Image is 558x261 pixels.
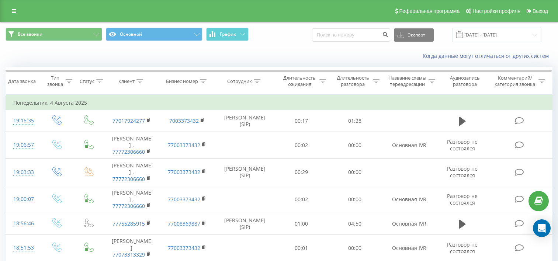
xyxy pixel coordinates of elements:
[328,110,381,132] td: 01:28
[104,186,159,213] td: [PERSON_NAME] ,
[166,78,198,84] div: Бизнес номер
[106,28,202,41] button: Основной
[6,95,552,110] td: Понедельник, 4 Августа 2025
[112,251,145,258] a: 77073313329
[8,78,36,84] div: Дата звонка
[275,213,328,234] td: 01:00
[13,114,32,128] div: 19:15:35
[46,75,64,87] div: Тип звонка
[168,142,200,149] a: 77003373432
[399,8,460,14] span: Реферальная программа
[104,159,159,186] td: [PERSON_NAME] ,
[394,28,434,42] button: Экспорт
[447,241,478,255] span: Разговор не состоялся
[335,75,371,87] div: Длительность разговора
[13,192,32,206] div: 19:00:07
[18,31,42,37] span: Все звонки
[112,117,145,124] a: 77017924277
[6,28,102,41] button: Все звонки
[381,213,437,234] td: Основная IVR
[112,220,145,227] a: 77755285915
[447,192,478,206] span: Разговор не состоялся
[112,202,145,209] a: 77772306660
[215,159,275,186] td: [PERSON_NAME] (SIP)
[328,132,381,159] td: 00:00
[312,28,390,42] input: Поиск по номеру
[13,216,32,231] div: 18:56:46
[388,75,427,87] div: Название схемы переадресации
[80,78,94,84] div: Статус
[168,168,200,175] a: 77003373432
[112,148,145,155] a: 77772306660
[281,75,318,87] div: Длительность ожидания
[275,159,328,186] td: 00:29
[328,213,381,234] td: 04:50
[423,52,552,59] a: Когда данные могут отличаться от других систем
[215,110,275,132] td: [PERSON_NAME] (SIP)
[328,186,381,213] td: 00:00
[169,117,199,124] a: 7003373432
[533,8,548,14] span: Выход
[381,186,437,213] td: Основная IVR
[447,165,478,179] span: Разговор не состоялся
[447,138,478,152] span: Разговор не состоялся
[13,241,32,255] div: 18:51:53
[275,186,328,213] td: 00:02
[168,220,200,227] a: 77008369887
[13,165,32,180] div: 19:03:33
[275,110,328,132] td: 00:17
[227,78,252,84] div: Сотрудник
[472,8,520,14] span: Настройки профиля
[168,244,200,251] a: 77003373432
[328,159,381,186] td: 00:00
[533,219,551,237] div: Open Intercom Messenger
[381,132,437,159] td: Основная IVR
[13,138,32,152] div: 19:06:57
[444,75,486,87] div: Аудиозапись разговора
[118,78,135,84] div: Клиент
[493,75,537,87] div: Комментарий/категория звонка
[104,132,159,159] td: [PERSON_NAME] ,
[112,175,145,182] a: 77772306660
[168,196,200,203] a: 77003373432
[215,213,275,234] td: [PERSON_NAME] (SIP)
[220,32,236,37] span: График
[206,28,249,41] button: График
[275,132,328,159] td: 00:02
